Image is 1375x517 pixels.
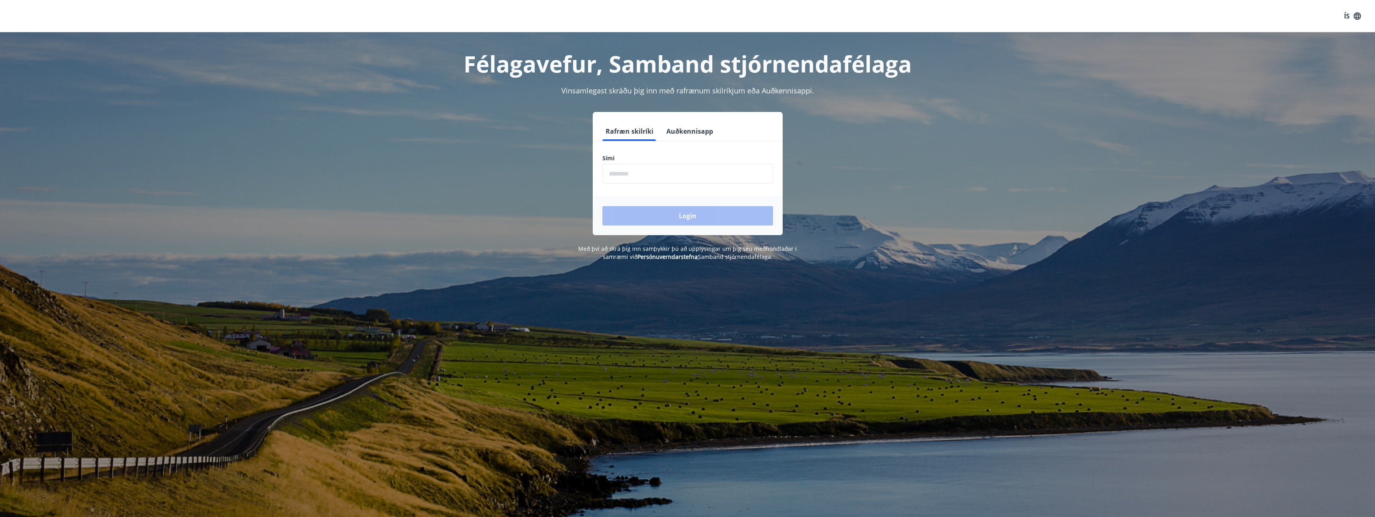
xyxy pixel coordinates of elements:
[561,86,814,95] span: Vinsamlegast skráðu þig inn með rafrænum skilríkjum eða Auðkennisappi.
[663,122,716,141] button: Auðkennisapp
[602,122,657,141] button: Rafræn skilríki
[578,245,797,261] span: Með því að skrá þig inn samþykkir þú að upplýsingar um þig séu meðhöndlaðar í samræmi við Samband...
[1340,9,1365,23] button: ÍS
[637,253,698,261] a: Persónuverndarstefna
[602,154,773,162] label: Sími
[408,48,968,79] h1: Félagavefur, Samband stjórnendafélaga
